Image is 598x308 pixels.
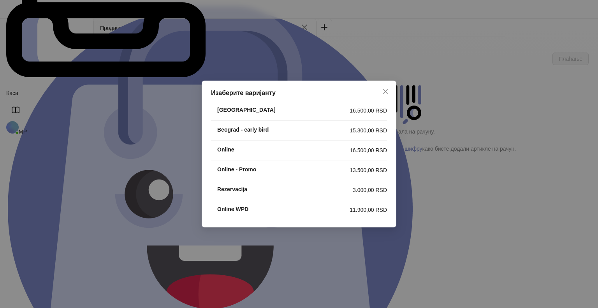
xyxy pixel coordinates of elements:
[353,186,387,194] div: 3.000,00 RSD
[350,206,387,214] div: 11.900,00 RSD
[350,106,387,115] div: 16.500,00 RSD
[211,88,387,98] div: Изаберите варијанту
[217,165,350,174] h4: Online - Promo
[379,88,392,95] span: Close
[350,126,387,135] div: 15.300,00 RSD
[217,185,353,194] h4: Rezervacija
[217,125,350,134] h4: Beograd - early bird
[350,146,387,155] div: 16.500,00 RSD
[217,145,350,154] h4: Online
[382,88,389,95] span: close
[350,166,387,174] div: 13.500,00 RSD
[217,106,350,114] h4: [GEOGRAPHIC_DATA]
[217,205,350,213] h4: Online WPD
[379,85,392,98] button: Close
